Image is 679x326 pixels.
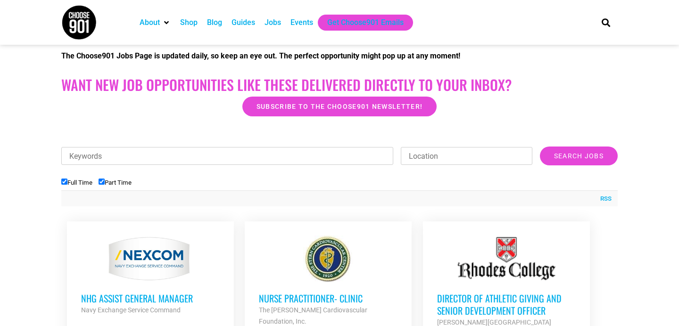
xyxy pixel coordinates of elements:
a: Get Choose901 Emails [327,17,404,28]
a: Jobs [265,17,281,28]
h3: Nurse Practitioner- Clinic [259,292,397,304]
h3: NHG ASSIST GENERAL MANAGER [81,292,220,304]
h3: Director of Athletic Giving and Senior Development Officer [437,292,576,317]
input: Full Time [61,179,67,185]
a: Events [290,17,313,28]
input: Search Jobs [540,147,618,165]
a: Blog [207,17,222,28]
strong: The Choose901 Jobs Page is updated daily, so keep an eye out. The perfect opportunity might pop u... [61,51,460,60]
h2: Want New Job Opportunities like these Delivered Directly to your Inbox? [61,76,618,93]
span: Subscribe to the Choose901 newsletter! [257,103,422,110]
a: Guides [232,17,255,28]
strong: Navy Exchange Service Command [81,306,181,314]
div: Search [598,15,614,30]
strong: The [PERSON_NAME] Cardiovascular Foundation, Inc. [259,306,367,325]
input: Location [401,147,532,165]
label: Full Time [61,179,92,186]
input: Part Time [99,179,105,185]
a: About [140,17,160,28]
a: RSS [596,194,612,204]
div: About [135,15,175,31]
nav: Main nav [135,15,586,31]
a: Subscribe to the Choose901 newsletter! [242,97,437,116]
strong: [PERSON_NAME][GEOGRAPHIC_DATA] [437,318,551,326]
label: Part Time [99,179,132,186]
input: Keywords [61,147,393,165]
a: Shop [180,17,198,28]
